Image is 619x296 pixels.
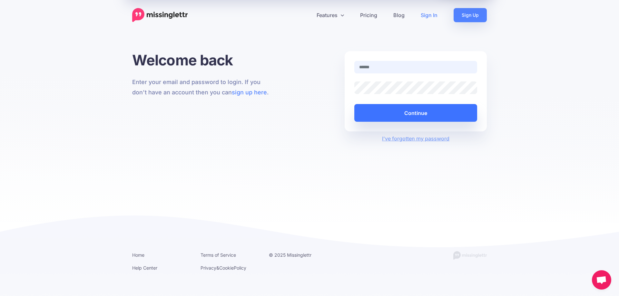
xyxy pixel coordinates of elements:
a: Sign In [413,8,446,22]
a: Pricing [352,8,385,22]
a: Sign Up [454,8,487,22]
a: Home [132,252,144,258]
a: Blog [385,8,413,22]
a: Features [309,8,352,22]
a: Terms of Service [201,252,236,258]
a: Privacy [201,265,216,271]
div: Chat öffnen [592,270,611,290]
button: Continue [354,104,477,122]
a: I've forgotten my password [382,135,449,142]
p: Enter your email and password to login. If you don't have an account then you can . [132,77,274,98]
li: & Policy [201,264,259,272]
a: Help Center [132,265,157,271]
h1: Welcome back [132,51,274,69]
li: © 2025 Missinglettr [269,251,328,259]
a: Cookie [219,265,234,271]
a: sign up here [232,89,267,96]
